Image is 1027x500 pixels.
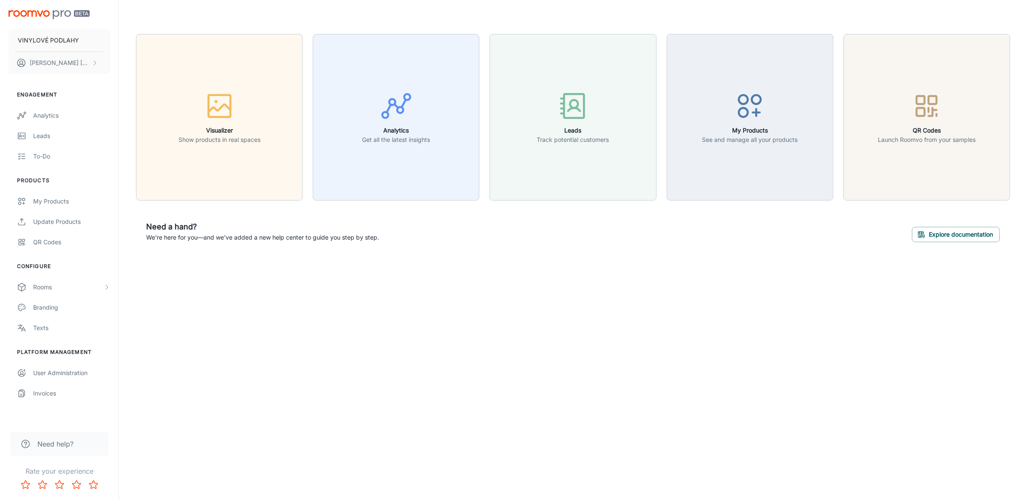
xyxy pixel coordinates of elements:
[843,34,1010,201] button: QR CodesLaunch Roomvo from your samples
[702,135,798,144] p: See and manage all your products
[362,135,430,144] p: Get all the latest insights
[313,112,479,121] a: AnalyticsGet all the latest insights
[33,131,110,141] div: Leads
[843,112,1010,121] a: QR CodesLaunch Roomvo from your samples
[489,112,656,121] a: LeadsTrack potential customers
[537,126,609,135] h6: Leads
[178,135,260,144] p: Show products in real spaces
[702,126,798,135] h6: My Products
[178,126,260,135] h6: Visualizer
[33,111,110,120] div: Analytics
[667,112,833,121] a: My ProductsSee and manage all your products
[537,135,609,144] p: Track potential customers
[146,233,379,242] p: We're here for you—and we've added a new help center to guide you step by step.
[33,237,110,247] div: QR Codes
[912,227,1000,242] button: Explore documentation
[8,52,110,74] button: [PERSON_NAME] [PERSON_NAME]
[8,29,110,51] button: VINYLOVÉ PODLAHY
[912,230,1000,238] a: Explore documentation
[489,34,656,201] button: LeadsTrack potential customers
[30,58,90,68] p: [PERSON_NAME] [PERSON_NAME]
[33,217,110,226] div: Update Products
[313,34,479,201] button: AnalyticsGet all the latest insights
[362,126,430,135] h6: Analytics
[146,221,379,233] h6: Need a hand?
[667,34,833,201] button: My ProductsSee and manage all your products
[8,10,90,19] img: Roomvo PRO Beta
[33,282,103,292] div: Rooms
[136,34,303,201] button: VisualizerShow products in real spaces
[33,197,110,206] div: My Products
[878,126,976,135] h6: QR Codes
[18,36,79,45] p: VINYLOVÉ PODLAHY
[33,152,110,161] div: To-do
[878,135,976,144] p: Launch Roomvo from your samples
